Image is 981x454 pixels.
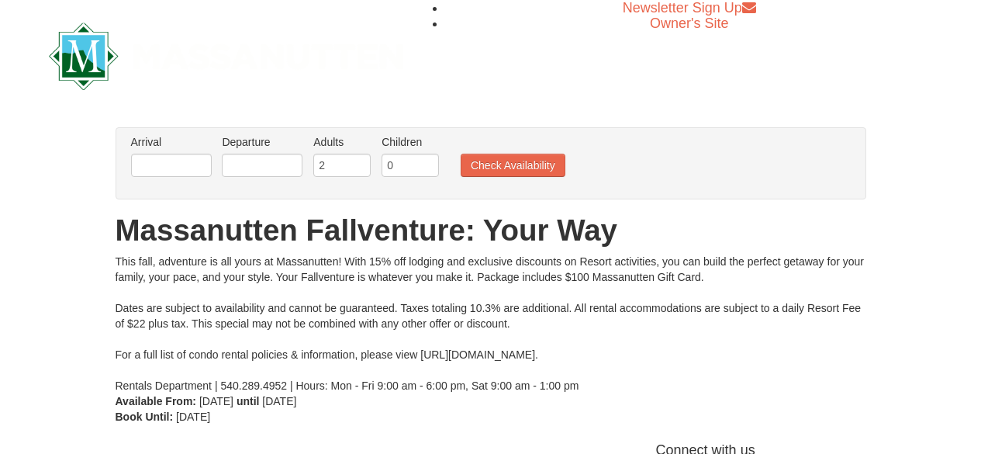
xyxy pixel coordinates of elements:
a: Owner's Site [650,16,728,31]
img: Massanutten Resort Logo [49,23,404,90]
label: Adults [313,134,371,150]
span: [DATE] [199,395,233,407]
span: [DATE] [176,411,210,423]
button: Check Availability [461,154,565,177]
strong: Available From: [116,395,197,407]
strong: until [237,395,260,407]
span: [DATE] [262,395,296,407]
h1: Massanutten Fallventure: Your Way [116,215,866,246]
strong: Book Until: [116,411,174,423]
div: This fall, adventure is all yours at Massanutten! With 15% off lodging and exclusive discounts on... [116,254,866,393]
label: Children [382,134,439,150]
label: Arrival [131,134,212,150]
label: Departure [222,134,302,150]
a: Massanutten Resort [49,36,404,72]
